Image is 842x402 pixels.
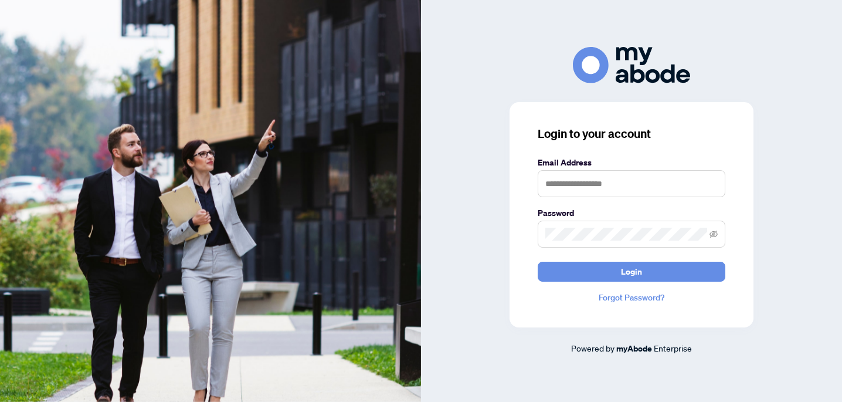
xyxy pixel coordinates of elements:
img: ma-logo [573,47,690,83]
label: Email Address [538,156,725,169]
h3: Login to your account [538,126,725,142]
button: Login [538,262,725,282]
span: Login [621,262,642,281]
span: Powered by [571,343,614,353]
span: eye-invisible [709,230,718,238]
a: myAbode [616,342,652,355]
label: Password [538,207,725,219]
span: Enterprise [654,343,692,353]
a: Forgot Password? [538,291,725,304]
